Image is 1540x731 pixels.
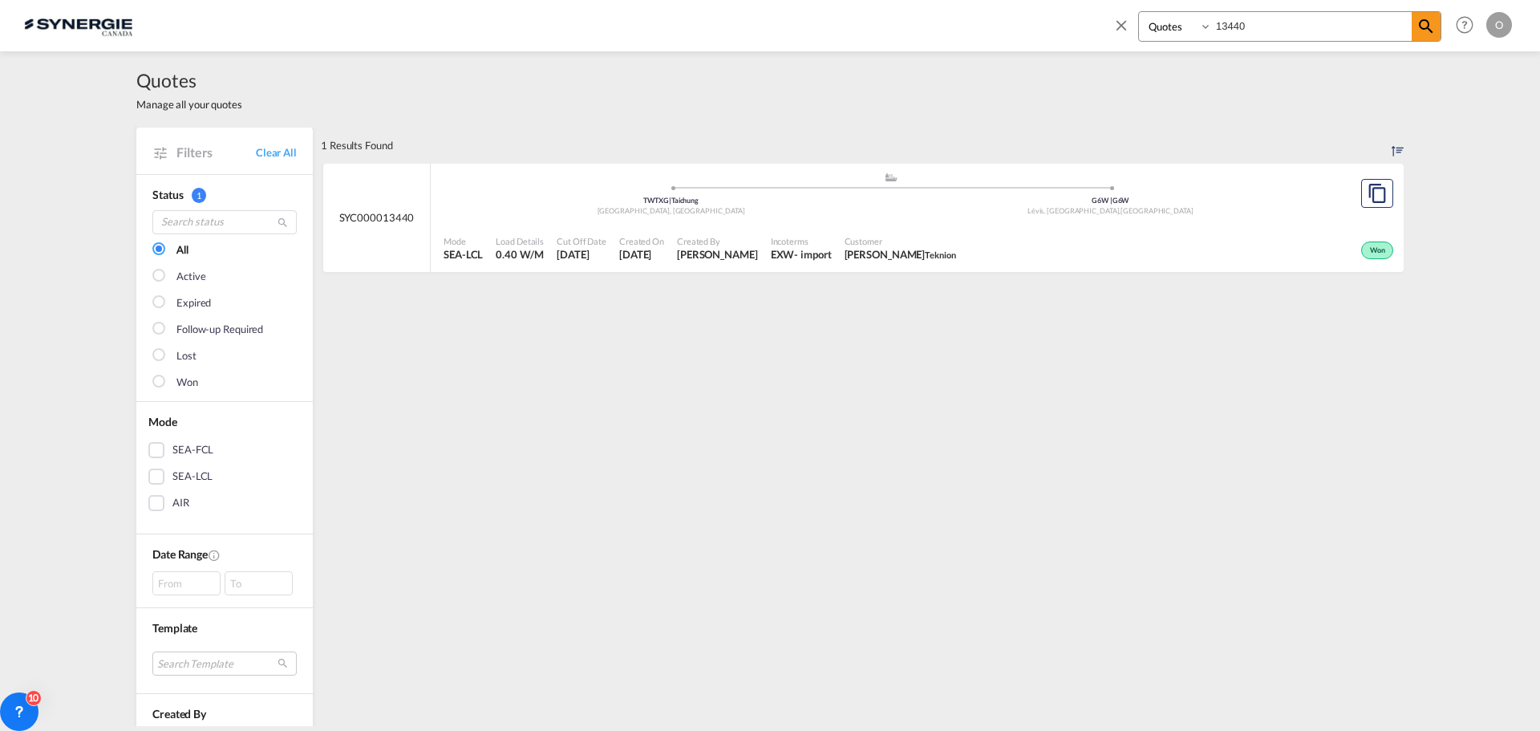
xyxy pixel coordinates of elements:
[176,295,211,311] div: Expired
[323,164,1404,273] div: SYC000013440 assets/icons/custom/ship-fill.svgassets/icons/custom/roll-o-plane.svgOriginTaichung ...
[677,247,758,262] span: Karen Mercier
[277,217,289,229] md-icon: icon-magnify
[1451,11,1486,40] div: Help
[1486,12,1512,38] div: O
[148,442,301,458] md-checkbox: SEA-FCL
[845,247,956,262] span: Charles-Olivier Thibault Teknion
[771,247,832,262] div: EXW import
[1392,128,1404,163] div: Sort by: Created On
[925,250,955,260] span: Teknion
[152,188,183,201] span: Status
[172,469,213,485] div: SEA-LCL
[496,248,543,261] span: 0.40 W/M
[881,173,901,181] md-icon: assets/icons/custom/ship-fill.svg
[225,571,293,595] div: To
[176,144,256,161] span: Filters
[1416,17,1436,36] md-icon: icon-magnify
[192,188,206,203] span: 1
[619,235,664,247] span: Created On
[1110,196,1112,205] span: |
[444,247,483,262] span: SEA-LCL
[152,571,297,595] span: From To
[148,469,301,485] md-checkbox: SEA-LCL
[208,549,221,562] md-icon: Created On
[771,235,832,247] span: Incoterms
[1121,206,1193,215] span: [GEOGRAPHIC_DATA]
[339,210,415,225] span: SYC000013440
[152,187,297,203] div: Status 1
[1412,12,1441,41] span: icon-magnify
[677,235,758,247] span: Created By
[176,242,188,258] div: All
[1368,184,1387,203] md-icon: assets/icons/custom/copyQuote.svg
[176,322,263,338] div: Follow-up Required
[557,235,606,247] span: Cut Off Date
[1112,196,1129,205] span: G6W
[845,235,956,247] span: Customer
[643,196,699,205] span: TWTXG Taichung
[152,621,197,635] span: Template
[148,495,301,511] md-checkbox: AIR
[1112,11,1138,50] span: icon-close
[1092,196,1112,205] span: G6W
[771,247,795,262] div: EXW
[619,247,664,262] span: 22 Jul 2025
[321,128,393,163] div: 1 Results Found
[24,7,132,43] img: 1f56c880d42311ef80fc7dca854c8e59.png
[148,415,177,428] span: Mode
[136,67,242,93] span: Quotes
[1212,12,1412,40] input: Enter Quotation Number
[1027,206,1121,215] span: Lévis, [GEOGRAPHIC_DATA]
[176,269,205,285] div: Active
[794,247,831,262] div: - import
[1361,179,1393,208] button: Copy Quote
[1361,242,1393,259] div: Won
[256,145,297,160] a: Clear All
[152,571,221,595] div: From
[176,375,198,391] div: Won
[1370,246,1389,257] span: Won
[1119,206,1121,215] span: ,
[496,235,544,247] span: Load Details
[152,210,297,234] input: Search status
[444,235,483,247] span: Mode
[152,707,206,721] span: Created By
[172,495,189,511] div: AIR
[176,348,197,364] div: Lost
[152,547,208,561] span: Date Range
[172,442,213,458] div: SEA-FCL
[1451,11,1478,39] span: Help
[669,196,671,205] span: |
[1112,16,1130,34] md-icon: icon-close
[598,206,745,215] span: [GEOGRAPHIC_DATA], [GEOGRAPHIC_DATA]
[136,97,242,112] span: Manage all your quotes
[557,247,606,262] span: 22 Jul 2025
